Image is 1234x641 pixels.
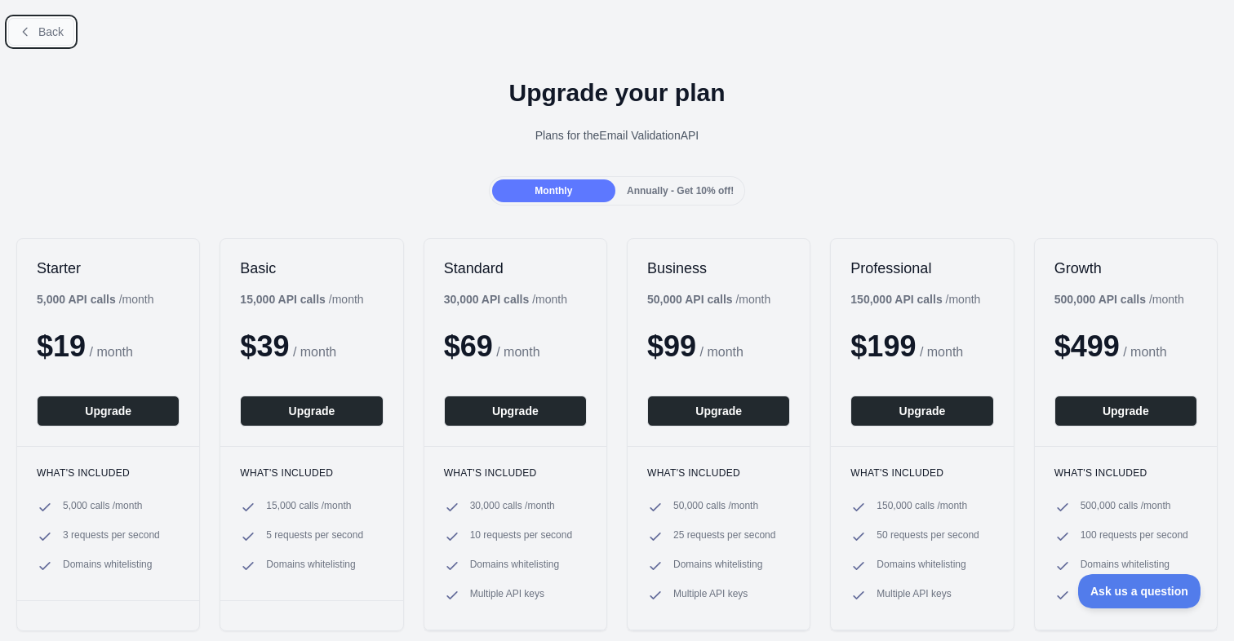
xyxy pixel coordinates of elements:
[850,259,993,278] h2: Professional
[647,259,790,278] h2: Business
[647,293,733,306] b: 50,000 API calls
[1054,291,1184,307] div: / month
[444,291,567,307] div: / month
[850,293,942,306] b: 150,000 API calls
[850,291,980,307] div: / month
[1054,259,1197,278] h2: Growth
[1078,574,1201,608] iframe: Toggle Customer Support
[1054,329,1120,363] span: $ 499
[444,293,530,306] b: 30,000 API calls
[444,259,587,278] h2: Standard
[647,329,696,363] span: $ 99
[444,329,493,363] span: $ 69
[647,291,770,307] div: / month
[1054,293,1146,306] b: 500,000 API calls
[850,329,916,363] span: $ 199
